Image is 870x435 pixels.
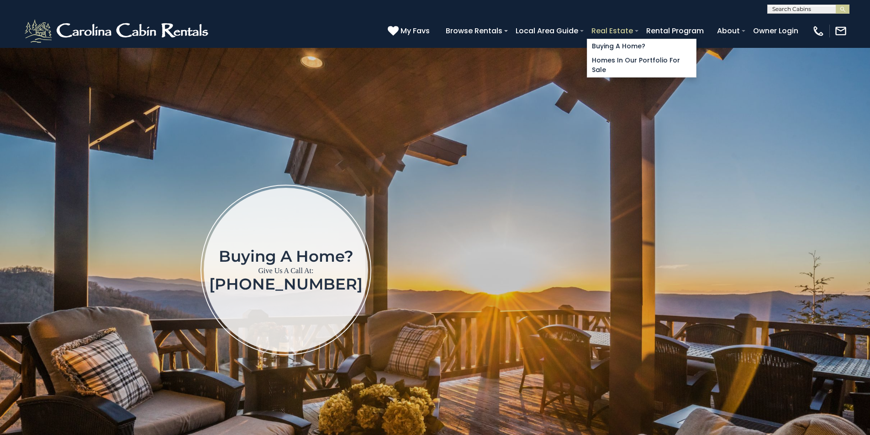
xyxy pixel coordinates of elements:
a: Rental Program [642,23,708,39]
a: [PHONE_NUMBER] [209,274,363,294]
p: Give Us A Call At: [209,264,363,277]
img: phone-regular-white.png [812,25,825,37]
a: Owner Login [749,23,803,39]
h1: Buying a home? [209,248,363,264]
a: My Favs [388,25,432,37]
span: My Favs [401,25,430,36]
img: mail-regular-white.png [834,25,847,37]
a: Local Area Guide [511,23,583,39]
a: Browse Rentals [441,23,507,39]
a: Buying A Home? [587,39,696,53]
a: Real Estate [587,23,638,39]
img: White-1-2.png [23,17,212,45]
a: About [712,23,744,39]
a: Homes in Our Portfolio For Sale [587,53,696,77]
